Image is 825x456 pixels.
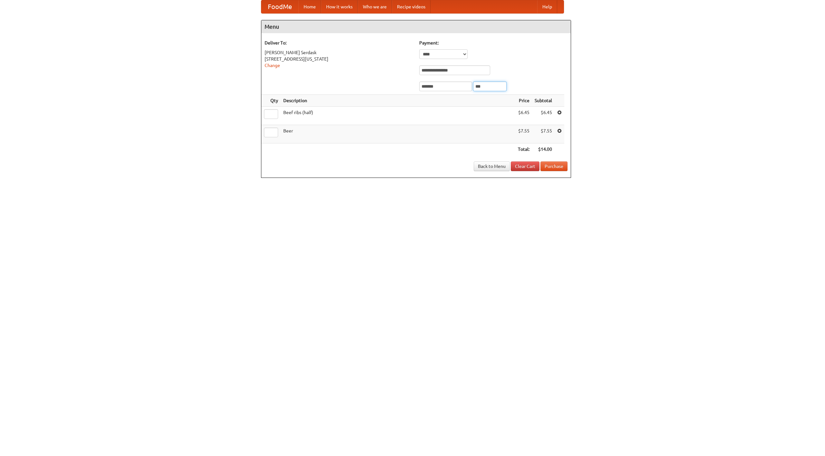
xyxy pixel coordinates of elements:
[532,125,555,143] td: $7.55
[265,40,413,46] h5: Deliver To:
[392,0,431,13] a: Recipe videos
[532,143,555,155] th: $14.00
[261,95,281,107] th: Qty
[537,0,557,13] a: Help
[261,0,298,13] a: FoodMe
[540,161,568,171] button: Purchase
[265,63,280,68] a: Change
[265,56,413,62] div: [STREET_ADDRESS][US_STATE]
[532,107,555,125] td: $6.45
[419,40,568,46] h5: Payment:
[358,0,392,13] a: Who we are
[281,125,515,143] td: Beer
[261,20,571,33] h4: Menu
[511,161,539,171] a: Clear Cart
[515,95,532,107] th: Price
[515,107,532,125] td: $6.45
[298,0,321,13] a: Home
[515,143,532,155] th: Total:
[281,107,515,125] td: Beef ribs (half)
[265,49,413,56] div: [PERSON_NAME] Serdask
[515,125,532,143] td: $7.55
[532,95,555,107] th: Subtotal
[321,0,358,13] a: How it works
[281,95,515,107] th: Description
[474,161,510,171] a: Back to Menu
